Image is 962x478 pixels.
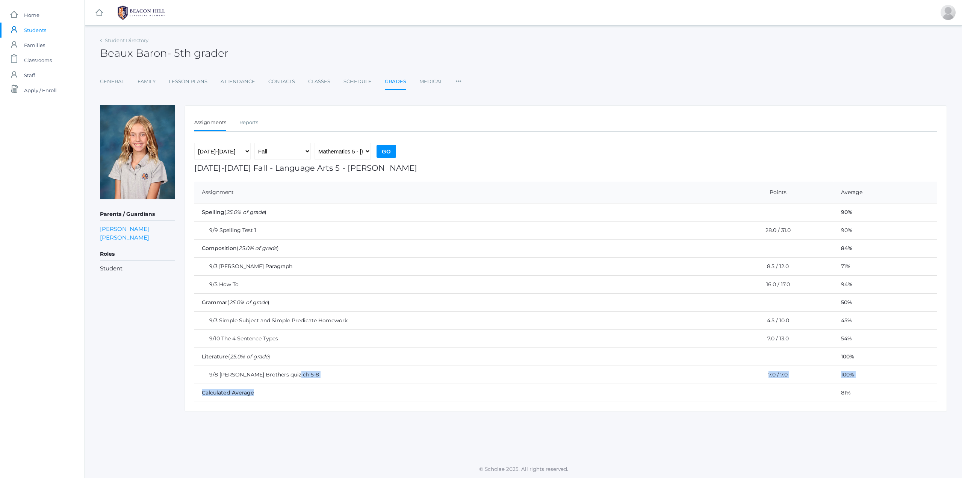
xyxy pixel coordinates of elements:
em: 25.0% of grade [226,209,265,215]
a: General [100,74,124,89]
em: 25.0% of grade [239,245,277,252]
td: 50% [833,293,937,311]
em: 25.0% of grade [230,353,268,360]
span: Grammar [202,299,227,306]
td: 7.0 / 7.0 [717,366,833,384]
span: Classrooms [24,53,52,68]
th: Assignment [194,182,717,203]
a: Grades [385,74,406,90]
li: Student [100,264,175,273]
td: 4.5 / 10.0 [717,311,833,329]
a: Classes [308,74,330,89]
em: 25.0% of grade [229,299,268,306]
h5: Parents / Guardians [100,208,175,221]
td: 9/5 How To [194,275,717,293]
a: Contacts [268,74,295,89]
td: 90% [833,203,937,221]
td: 28.0 / 31.0 [717,221,833,239]
img: BHCALogos-05-308ed15e86a5a0abce9b8dd61676a3503ac9727e845dece92d48e8588c001991.png [113,3,169,22]
span: Students [24,23,46,38]
td: ( ) [194,239,833,257]
a: Attendance [221,74,255,89]
th: Average [833,182,937,203]
td: Calculated Average [194,384,833,402]
td: 84% [833,239,937,257]
a: Student Directory [105,37,148,43]
span: Home [24,8,39,23]
td: 9/3 [PERSON_NAME] Paragraph [194,257,717,275]
span: Families [24,38,45,53]
span: - 5th grader [167,47,228,59]
h2: Beaux Baron [100,47,228,59]
a: Reports [239,115,258,130]
a: [PERSON_NAME] [100,233,149,242]
td: 9/10 The 4 Sentence Types [194,329,717,347]
a: Family [138,74,156,89]
a: Medical [419,74,443,89]
td: ( ) [194,203,833,221]
span: Spelling [202,209,224,215]
td: 9/9 Spelling Test 1 [194,221,717,239]
span: Staff [24,68,35,83]
h1: [DATE]-[DATE] Fall - Language Arts 5 - [PERSON_NAME] [194,164,937,172]
a: Assignments [194,115,226,131]
a: Lesson Plans [169,74,207,89]
span: Apply / Enroll [24,83,57,98]
a: [PERSON_NAME] [100,225,149,233]
img: Beaux Baron [100,105,175,199]
td: ( ) [194,293,833,311]
td: 45% [833,311,937,329]
p: © Scholae 2025. All rights reserved. [85,465,962,473]
td: 90% [833,221,937,239]
a: Schedule [343,74,372,89]
td: 71% [833,257,937,275]
td: 9/8 [PERSON_NAME] Brothers quiz ch 5-8 [194,366,717,384]
td: 54% [833,329,937,347]
td: 100% [833,347,937,366]
td: 100% [833,366,937,384]
input: Go [377,145,396,158]
td: 94% [833,275,937,293]
td: 9/3 Simple Subject and Simple Predicate Homework [194,311,717,329]
h5: Roles [100,248,175,261]
td: 81% [833,384,937,402]
span: Composition [202,245,237,252]
td: 8.5 / 12.0 [717,257,833,275]
div: J'Lene Baron [941,5,956,20]
th: Points [717,182,833,203]
td: 16.0 / 17.0 [717,275,833,293]
span: Literature [202,353,228,360]
td: ( ) [194,347,833,366]
td: 7.0 / 13.0 [717,329,833,347]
